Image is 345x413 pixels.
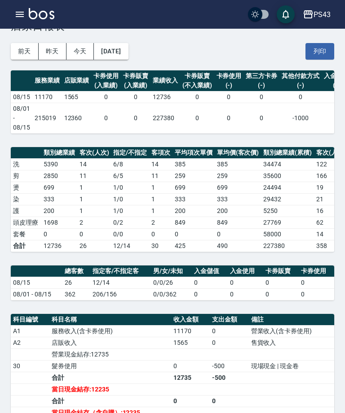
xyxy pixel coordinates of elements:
th: 卡券使用 [299,265,334,277]
button: 今天 [66,43,94,60]
td: 服務收入(含卡券使用) [49,325,171,337]
td: 合計 [49,395,171,407]
div: 第三方卡券 [246,71,277,81]
td: 35600 [261,170,314,182]
td: 1565 [171,337,210,348]
div: PS43 [314,9,331,20]
td: 0 [214,91,244,103]
td: 洗 [11,158,41,170]
td: 385 [215,158,261,170]
td: 0 [210,325,248,337]
td: 27769 [261,217,314,228]
td: A2 [11,337,49,348]
td: 12735 [171,372,210,383]
td: 0 [192,277,227,288]
td: 08/15 [11,277,62,288]
td: 1 / 0 [111,193,149,205]
td: 護 [11,205,41,217]
th: 備註 [249,314,334,326]
td: 0 [171,395,210,407]
th: 總客數 [62,265,90,277]
td: -500 [210,372,248,383]
td: 12736 [150,91,180,103]
td: 11 [77,170,111,182]
td: 12/14 [111,240,149,252]
button: 前天 [11,43,39,60]
td: 425 [172,240,215,252]
td: 5390 [41,158,77,170]
td: 699 [215,182,261,193]
th: 類別總業績 [41,147,77,159]
td: 849 [172,217,215,228]
div: (入業績) [93,81,119,90]
td: 染 [11,193,41,205]
th: 客項次 [149,147,172,159]
td: 剪 [11,170,41,182]
td: 1 [149,193,172,205]
td: 0 [263,288,299,300]
td: 營業現金結存:12735 [49,348,171,360]
div: (入業績) [123,81,148,90]
td: 259 [172,170,215,182]
td: 0/0/362 [151,288,192,300]
td: 1 [77,182,111,193]
td: 26 [62,277,90,288]
td: 12/14 [90,277,151,288]
td: 699 [41,182,77,193]
th: 支出金額 [210,314,248,326]
td: 0 [214,103,244,133]
th: 科目編號 [11,314,49,326]
td: 333 [41,193,77,205]
div: (-) [246,81,277,90]
td: 26 [77,240,111,252]
td: 849 [215,217,261,228]
td: 0 [171,360,210,372]
th: 科目名稱 [49,314,171,326]
td: 0 [91,103,121,133]
td: 2 [77,217,111,228]
td: 0 [192,288,227,300]
td: 30 [149,240,172,252]
td: 259 [215,170,261,182]
td: 0 [180,91,214,103]
td: 29432 [261,193,314,205]
td: 0 [210,395,248,407]
th: 平均項次單價 [172,147,215,159]
td: 1 / 0 [111,182,149,193]
td: 合計 [49,372,171,383]
td: 385 [172,158,215,170]
td: 227380 [261,240,314,252]
td: 14 [77,158,111,170]
div: (-) [282,81,319,90]
td: 當日現金結存:12235 [49,383,171,395]
button: [DATE] [94,43,128,60]
th: 店販業績 [62,70,92,91]
td: 11170 [32,91,62,103]
td: 200 [41,205,77,217]
div: (-) [217,81,242,90]
td: 售貨收入 [249,337,334,348]
td: 12736 [41,240,77,252]
td: 215019 [32,103,62,133]
img: Logo [29,8,54,19]
td: 227380 [150,103,180,133]
button: 列印 [305,43,334,60]
th: 客次(人次) [77,147,111,159]
td: 0 [215,228,261,240]
th: 指定/不指定 [111,147,149,159]
div: (不入業績) [182,81,212,90]
td: A1 [11,325,49,337]
td: 6 / 8 [111,158,149,170]
td: 2850 [41,170,77,182]
td: 0 [228,277,263,288]
td: 0 [41,228,77,240]
td: 0 [121,91,150,103]
td: 套餐 [11,228,41,240]
th: 指定客/不指定客 [90,265,151,277]
div: 卡券使用 [93,71,119,81]
td: 1698 [41,217,77,228]
td: 店販收入 [49,337,171,348]
td: 6 / 5 [111,170,149,182]
td: 08/01 - 08/15 [11,288,62,300]
td: 1 / 0 [111,205,149,217]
